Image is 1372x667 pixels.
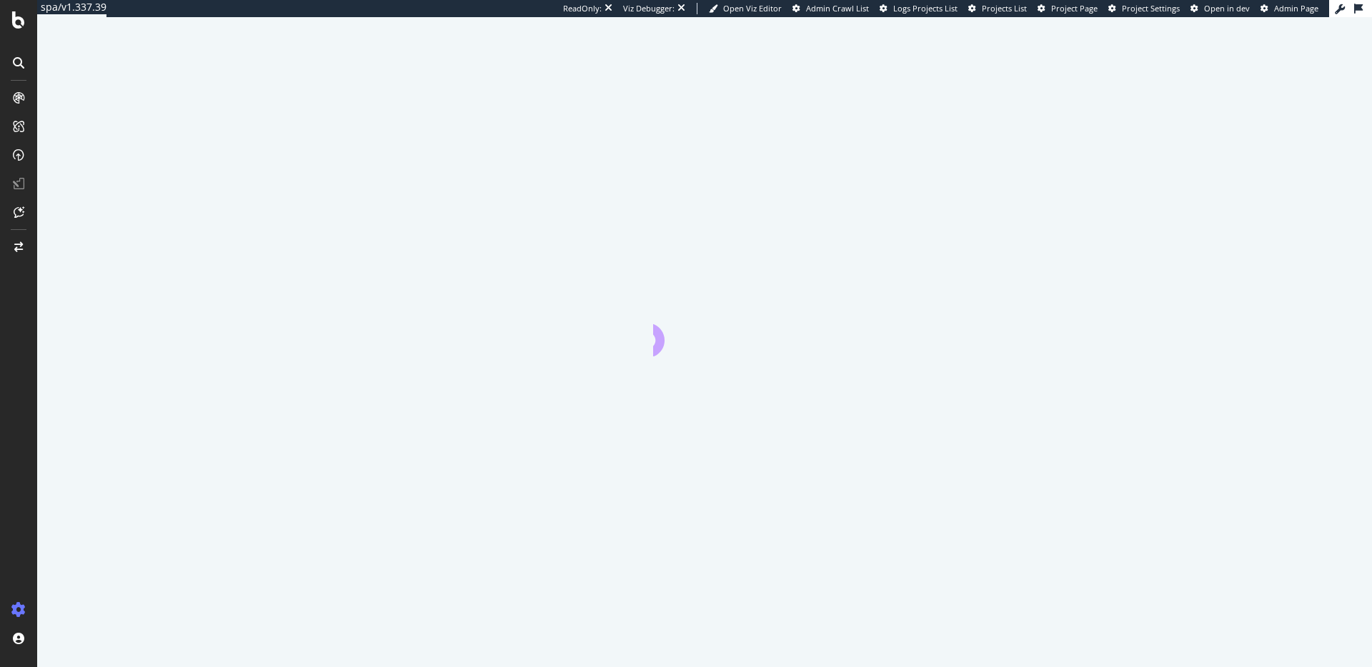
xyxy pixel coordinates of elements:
div: Viz Debugger: [623,3,675,14]
span: Logs Projects List [893,3,958,14]
a: Project Settings [1108,3,1180,14]
div: ReadOnly: [563,3,602,14]
a: Open Viz Editor [709,3,782,14]
a: Project Page [1038,3,1098,14]
a: Open in dev [1190,3,1250,14]
span: Open Viz Editor [723,3,782,14]
span: Project Settings [1122,3,1180,14]
span: Project Page [1051,3,1098,14]
a: Admin Crawl List [792,3,869,14]
span: Projects List [982,3,1027,14]
span: Admin Crawl List [806,3,869,14]
span: Admin Page [1274,3,1318,14]
a: Logs Projects List [880,3,958,14]
div: animation [653,305,756,356]
a: Projects List [968,3,1027,14]
span: Open in dev [1204,3,1250,14]
a: Admin Page [1261,3,1318,14]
